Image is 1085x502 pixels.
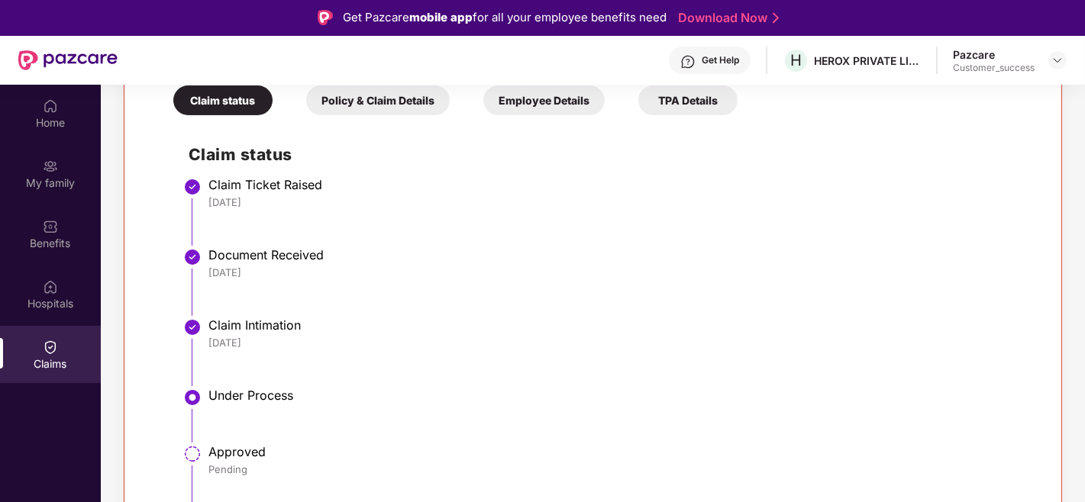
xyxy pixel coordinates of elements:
img: svg+xml;base64,PHN2ZyBpZD0iU3RlcC1Eb25lLTMyeDMyIiB4bWxucz0iaHR0cDovL3d3dy53My5vcmcvMjAwMC9zdmciIH... [183,178,202,196]
img: New Pazcare Logo [18,50,118,70]
div: Employee Details [483,85,605,115]
img: svg+xml;base64,PHN2ZyBpZD0iSGVscC0zMngzMiIgeG1sbnM9Imh0dHA6Ly93d3cudzMub3JnLzIwMDAvc3ZnIiB3aWR0aD... [680,54,696,69]
div: Pazcare [953,47,1035,62]
div: Pending [208,462,1028,476]
img: svg+xml;base64,PHN2ZyBpZD0iQ2xhaW0iIHhtbG5zPSJodHRwOi8vd3d3LnczLm9yZy8yMDAwL3N2ZyIgd2lkdGg9IjIwIi... [43,339,58,355]
a: Download Now [679,10,774,26]
div: [DATE] [208,336,1028,349]
img: svg+xml;base64,PHN2ZyB3aWR0aD0iMjAiIGhlaWdodD0iMjAiIHZpZXdCb3g9IjAgMCAyMCAyMCIgZmlsbD0ibm9uZSIgeG... [43,159,58,174]
img: svg+xml;base64,PHN2ZyBpZD0iRHJvcGRvd24tMzJ4MzIiIHhtbG5zPSJodHRwOi8vd3d3LnczLm9yZy8yMDAwL3N2ZyIgd2... [1051,54,1064,66]
div: TPA Details [638,85,738,115]
div: Document Received [208,247,1028,262]
img: Logo [318,10,333,25]
h2: Claim status [189,142,1028,167]
div: Get Pazcare for all your employee benefits need [344,8,667,27]
div: Claim Ticket Raised [208,177,1028,192]
div: Approved [208,444,1028,459]
div: Customer_success [953,62,1035,74]
img: svg+xml;base64,PHN2ZyBpZD0iSG9zcGl0YWxzIiB4bWxucz0iaHR0cDovL3d3dy53My5vcmcvMjAwMC9zdmciIHdpZHRoPS... [43,279,58,294]
div: Claim Intimation [208,317,1028,333]
img: svg+xml;base64,PHN2ZyBpZD0iU3RlcC1Eb25lLTMyeDMyIiB4bWxucz0iaHR0cDovL3d3dy53My5vcmcvMjAwMC9zdmciIH... [183,248,202,266]
div: [DATE] [208,265,1028,279]
img: svg+xml;base64,PHN2ZyBpZD0iQmVuZWZpdHMiIHhtbG5zPSJodHRwOi8vd3d3LnczLm9yZy8yMDAwL3N2ZyIgd2lkdGg9Ij... [43,219,58,234]
img: svg+xml;base64,PHN2ZyBpZD0iU3RlcC1QZW5kaW5nLTMyeDMyIiB4bWxucz0iaHR0cDovL3d3dy53My5vcmcvMjAwMC9zdm... [183,445,202,463]
div: Policy & Claim Details [306,85,450,115]
div: HEROX PRIVATE LIMITED [814,53,921,68]
img: svg+xml;base64,PHN2ZyBpZD0iSG9tZSIgeG1sbnM9Imh0dHA6Ly93d3cudzMub3JnLzIwMDAvc3ZnIiB3aWR0aD0iMjAiIG... [43,98,58,114]
span: H [790,51,802,69]
div: Under Process [208,388,1028,403]
strong: mobile app [410,10,473,24]
img: svg+xml;base64,PHN2ZyBpZD0iU3RlcC1BY3RpdmUtMzJ4MzIiIHhtbG5zPSJodHRwOi8vd3d3LnczLm9yZy8yMDAwL3N2Zy... [183,388,202,407]
img: svg+xml;base64,PHN2ZyBpZD0iU3RlcC1Eb25lLTMyeDMyIiB4bWxucz0iaHR0cDovL3d3dy53My5vcmcvMjAwMC9zdmciIH... [183,318,202,336]
div: Claim status [173,85,273,115]
div: [DATE] [208,195,1028,209]
div: Get Help [702,54,739,66]
img: Stroke [773,10,779,26]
